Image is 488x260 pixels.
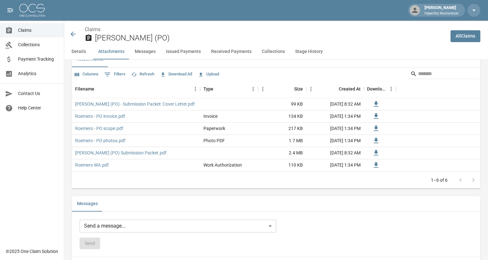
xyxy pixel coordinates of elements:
div: Photo PDF [203,137,225,144]
button: Details [64,44,93,59]
img: ocs-logo-white-transparent.png [19,4,45,17]
button: Attachments [93,44,130,59]
h2: [PERSON_NAME] (PO) [95,33,445,43]
div: 110 KB [258,159,306,171]
button: Menu [306,84,316,94]
span: Payment Tracking [18,56,59,63]
a: Roemero - PO invoice.pdf [75,113,125,119]
button: Menu [386,84,396,94]
button: Messages [130,44,161,59]
button: open drawer [4,4,17,17]
div: [DATE] 1:34 PM [306,135,364,147]
nav: breadcrumb [85,26,445,33]
div: [DATE] 8:32 AM [306,147,364,159]
div: Search [410,69,479,80]
div: Type [203,80,213,98]
div: Download [367,80,386,98]
button: Show filters [103,69,127,80]
div: [PERSON_NAME] [422,4,461,16]
div: Invoice [203,113,218,119]
div: Filename [75,80,94,98]
span: Claims [18,27,59,34]
button: Menu [248,84,258,94]
div: [DATE] 8:32 AM [306,98,364,110]
a: Roemero WA.pdf [75,162,109,168]
a: AllClaims [450,30,480,42]
div: [DATE] 1:34 PM [306,110,364,123]
div: Send a message... [80,220,276,232]
div: 2.4 MB [258,147,306,159]
div: Download [364,80,396,98]
div: Work Authorization [203,162,242,168]
button: Issued Payments [161,44,206,59]
a: [PERSON_NAME] (PO) - Submission Packet: Cover Letter.pdf [75,101,195,107]
div: © 2025 One Claim Solution [6,248,58,255]
div: Size [258,80,306,98]
button: Menu [258,84,268,94]
button: Received Payments [206,44,257,59]
button: Upload [196,69,221,79]
span: Contact Us [18,90,59,97]
div: 217 KB [258,123,306,135]
div: Paperwork [203,125,225,132]
button: Menu [191,84,200,94]
div: [DATE] 1:34 PM [306,159,364,171]
p: 1–6 of 6 [431,177,448,183]
div: Created At [306,80,364,98]
div: 1.7 MB [258,135,306,147]
div: 134 KB [258,110,306,123]
div: anchor tabs [64,44,488,59]
div: 99 KB [258,98,306,110]
button: Messages [72,196,103,212]
span: Help Center [18,105,59,111]
div: related-list tabs [72,196,480,212]
div: [DATE] 1:34 PM [306,123,364,135]
a: [PERSON_NAME] (PO) Submission Packet.pdf [75,150,167,156]
button: Collections [257,44,290,59]
a: Roemero - PO photos.pdf [75,137,125,144]
span: Collections [18,41,59,48]
button: Stage History [290,44,328,59]
button: Refresh [130,69,156,79]
div: Created At [339,80,361,98]
a: Claims [85,26,100,32]
div: Filename [72,80,200,98]
div: Size [294,80,303,98]
button: Select columns [73,69,100,79]
p: HyperDry Restoration [424,11,458,16]
div: Type [200,80,258,98]
span: Analytics [18,70,59,77]
button: Download All [158,69,194,79]
a: Roemero - PO scope.pdf [75,125,123,132]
